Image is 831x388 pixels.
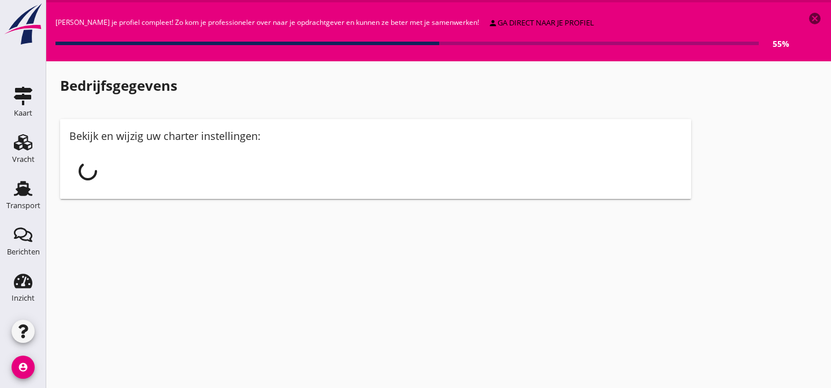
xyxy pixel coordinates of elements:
[488,19,498,28] i: person
[484,15,599,31] a: ga direct naar je profiel
[12,356,35,379] i: account_circle
[7,248,40,256] div: Berichten
[60,75,691,96] h1: Bedrijfsgegevens
[12,294,35,302] div: Inzicht
[6,202,40,209] div: Transport
[488,17,594,29] div: ga direct naar je profiel
[2,3,44,46] img: logo-small.a267ee39.svg
[55,12,789,52] div: [PERSON_NAME] je profiel compleet! Zo kom je professioneler over naar je opdrachtgever en kunnen ...
[12,156,35,163] div: Vracht
[14,109,32,117] div: Kaart
[69,128,682,144] div: Bekijk en wijzig uw charter instellingen:
[808,12,822,25] i: cancel
[759,38,789,50] div: 55%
